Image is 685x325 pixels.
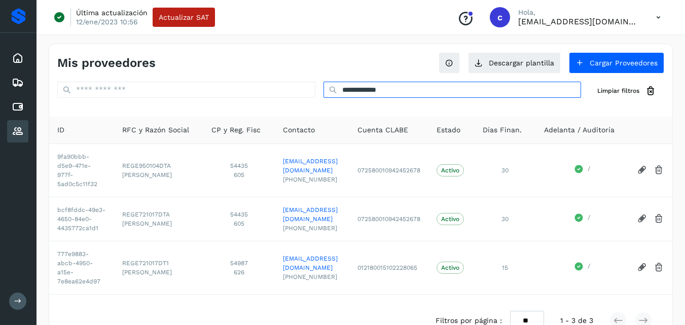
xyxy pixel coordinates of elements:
span: REGE721017DT1 [122,259,195,268]
a: [EMAIL_ADDRESS][DOMAIN_NAME] [283,205,341,224]
p: 12/ene/2023 10:56 [76,17,138,26]
div: / [544,164,621,176]
span: 54435 [211,210,267,219]
span: Adelanta / Auditoría [544,125,615,135]
span: 54435 [211,161,267,170]
span: 30 [501,167,509,174]
div: Proveedores [7,120,28,142]
span: REGE721017DTA [122,210,195,219]
td: 072580010942452678 [349,143,428,197]
span: [PHONE_NUMBER] [283,175,341,184]
span: 15 [502,264,508,271]
div: / [544,262,621,274]
td: 072580010942452678 [349,197,428,241]
span: CP y Reg. Fisc [211,125,261,135]
p: Activo [441,167,459,174]
p: Activo [441,264,459,271]
span: Cuenta CLABE [357,125,408,135]
span: Estado [437,125,460,135]
span: [PERSON_NAME] [122,268,195,277]
span: RFC y Razón Social [122,125,189,135]
td: 9fa90bbb-d5e9-471e-977f-5ad0c5c11f32 [49,143,114,197]
div: / [544,213,621,225]
p: Activo [441,215,459,223]
span: 30 [501,215,509,223]
div: Inicio [7,47,28,69]
td: 777e9883-abcb-4950-a15e-7e8ea62e4d97 [49,241,114,294]
span: 54987 [211,259,267,268]
p: contabilidad5@easo.com [518,17,640,26]
p: Última actualización [76,8,148,17]
span: Actualizar SAT [159,14,209,21]
span: REGE950104DTA [122,161,195,170]
a: [EMAIL_ADDRESS][DOMAIN_NAME] [283,254,341,272]
span: 605 [211,219,267,228]
button: Limpiar filtros [589,82,664,100]
span: [PERSON_NAME] [122,219,195,228]
span: [PHONE_NUMBER] [283,224,341,233]
h4: Mis proveedores [57,56,156,70]
button: Descargar plantilla [468,52,561,74]
button: Actualizar SAT [153,8,215,27]
div: Embarques [7,71,28,94]
span: [PHONE_NUMBER] [283,272,341,281]
span: 626 [211,268,267,277]
span: [PERSON_NAME] [122,170,195,179]
span: 605 [211,170,267,179]
span: Contacto [283,125,315,135]
button: Cargar Proveedores [569,52,664,74]
div: Cuentas por pagar [7,96,28,118]
span: Días Finan. [483,125,522,135]
td: bcf8fddc-49e3-4650-84e0-4435772ca1d1 [49,197,114,241]
p: Hola, [518,8,640,17]
td: 012180015102228065 [349,241,428,294]
span: Limpiar filtros [597,86,639,95]
a: [EMAIL_ADDRESS][DOMAIN_NAME] [283,157,341,175]
span: ID [57,125,64,135]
